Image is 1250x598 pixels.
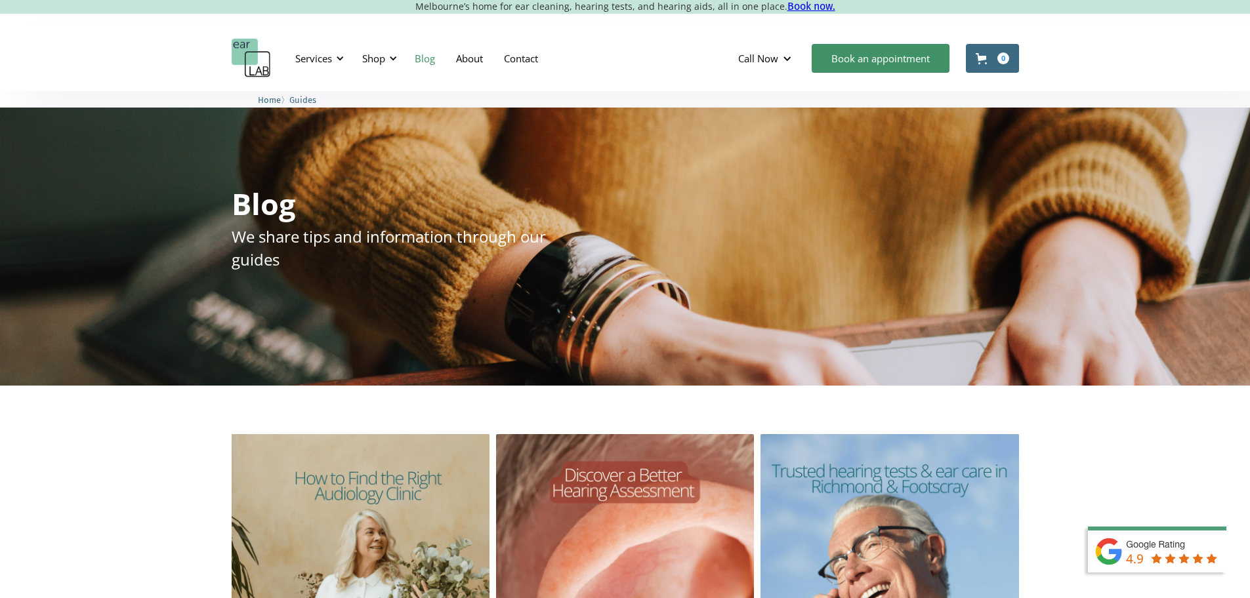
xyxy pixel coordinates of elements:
[404,39,446,77] a: Blog
[997,52,1009,64] div: 0
[232,39,271,78] a: home
[258,95,281,105] span: Home
[258,93,281,106] a: Home
[354,39,401,78] div: Shop
[493,39,549,77] a: Contact
[362,52,385,65] div: Shop
[728,39,805,78] div: Call Now
[966,44,1019,73] a: Open cart
[295,52,332,65] div: Services
[232,189,295,218] h1: Blog
[738,52,778,65] div: Call Now
[289,93,316,106] a: Guides
[289,95,316,105] span: Guides
[258,93,289,107] li: 〉
[232,225,581,271] p: We share tips and information through our guides
[446,39,493,77] a: About
[287,39,348,78] div: Services
[812,44,949,73] a: Book an appointment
